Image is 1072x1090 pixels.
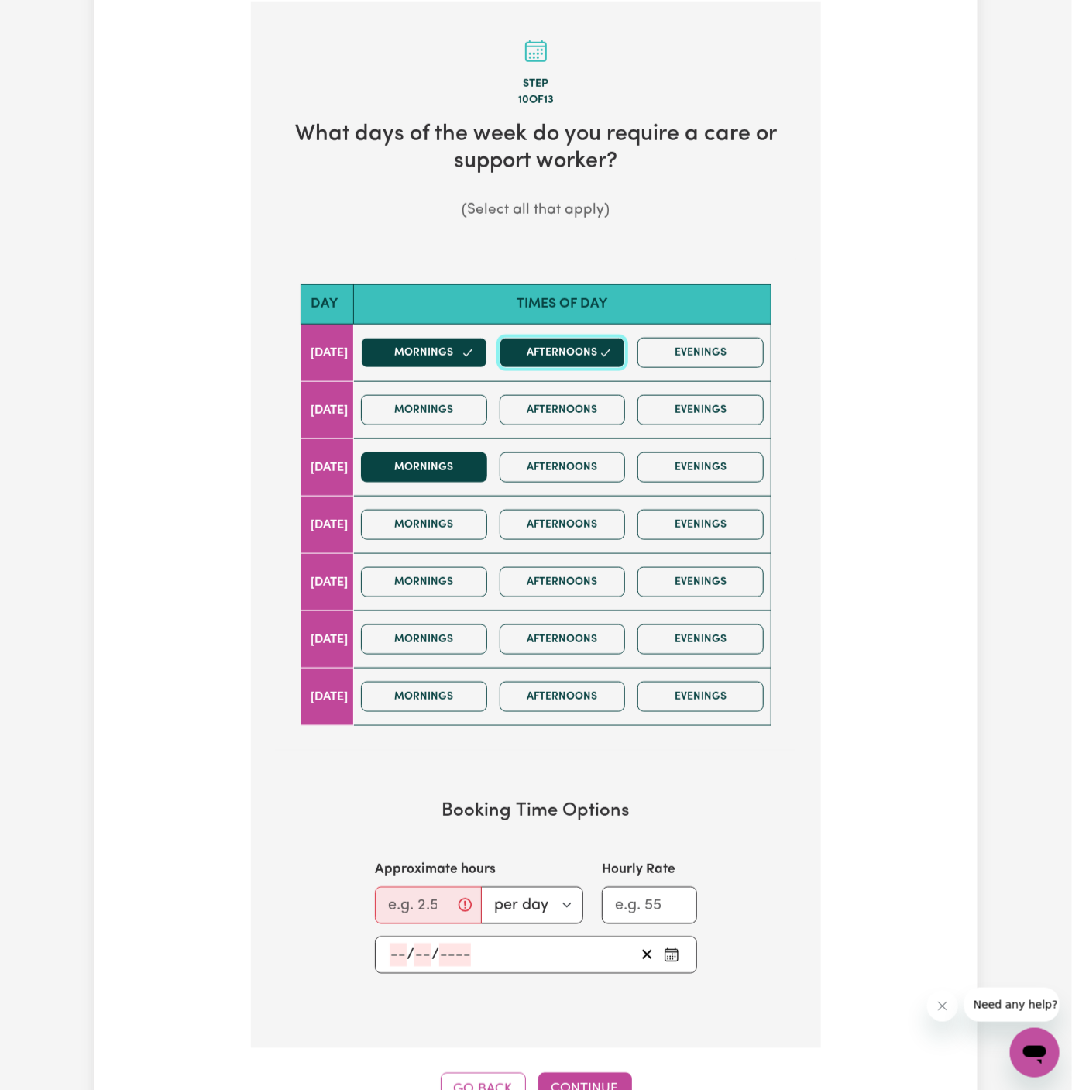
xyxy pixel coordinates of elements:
input: e.g. 55 [602,887,697,924]
input: -- [414,944,431,967]
td: [DATE] [301,611,354,669]
button: Afternoons [500,452,626,483]
button: Mornings [361,395,487,425]
button: Evenings [637,395,764,425]
button: Mornings [361,510,487,540]
button: Afternoons [500,395,626,425]
button: Afternoons [500,682,626,712]
button: Evenings [637,338,764,368]
button: Evenings [637,624,764,655]
div: 10 of 13 [276,92,796,109]
button: Afternoons [500,338,626,368]
button: Afternoons [500,567,626,597]
input: ---- [439,944,471,967]
td: [DATE] [301,497,354,554]
iframe: Button to launch messaging window [1010,1028,1060,1078]
td: [DATE] [301,439,354,497]
button: Mornings [361,567,487,597]
button: Afternoons [500,510,626,540]
label: Hourly Rate [602,860,675,880]
button: Evenings [637,682,764,712]
td: [DATE] [301,382,354,439]
th: Times of day [354,284,771,324]
button: Mornings [361,452,487,483]
button: Mornings [361,338,487,368]
button: Pick an approximate start date [659,944,684,967]
button: Evenings [637,567,764,597]
input: -- [390,944,407,967]
td: [DATE] [301,554,354,611]
th: Day [301,284,354,324]
h3: Booking Time Options [301,800,771,823]
input: e.g. 2.5 [375,887,482,924]
label: Approximate hours [375,860,496,880]
h2: What days of the week do you require a care or support worker? [276,122,796,175]
iframe: Message from company [964,988,1060,1022]
iframe: Close message [927,991,958,1022]
div: Step [276,76,796,93]
td: [DATE] [301,325,354,382]
button: Afternoons [500,624,626,655]
button: Evenings [637,510,764,540]
button: Evenings [637,452,764,483]
button: Mornings [361,682,487,712]
span: / [407,947,414,964]
button: Mornings [361,624,487,655]
p: (Select all that apply) [276,200,796,222]
span: / [431,947,439,964]
button: Clear start date [635,944,659,967]
td: [DATE] [301,669,354,726]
